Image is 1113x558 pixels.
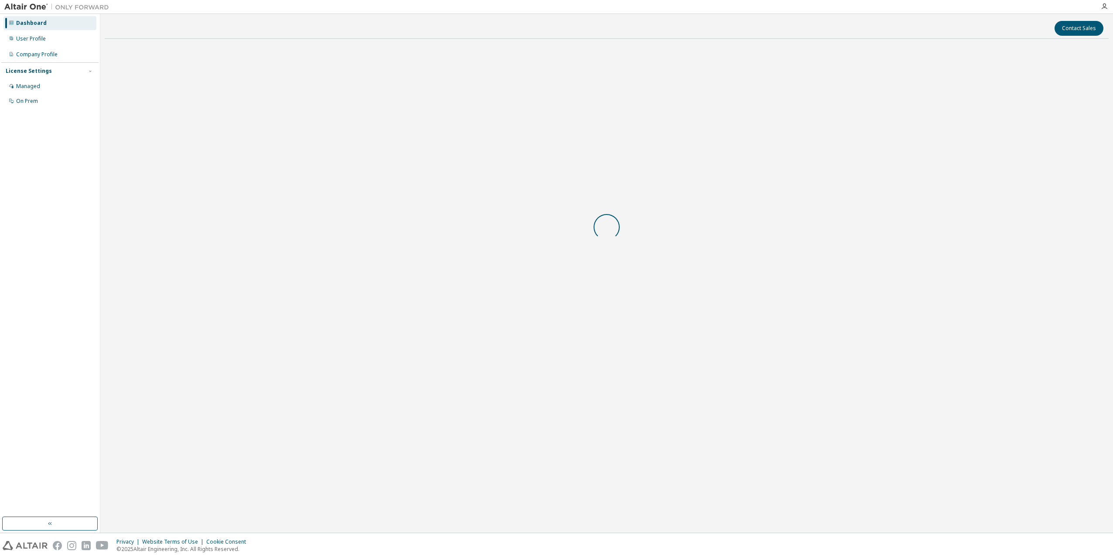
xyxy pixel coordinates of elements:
div: License Settings [6,68,52,75]
div: Managed [16,83,40,90]
img: altair_logo.svg [3,541,48,550]
div: Dashboard [16,20,47,27]
div: On Prem [16,98,38,105]
div: Company Profile [16,51,58,58]
img: instagram.svg [67,541,76,550]
div: Privacy [116,538,142,545]
button: Contact Sales [1055,21,1103,36]
div: User Profile [16,35,46,42]
div: Website Terms of Use [142,538,206,545]
img: Altair One [4,3,113,11]
img: linkedin.svg [82,541,91,550]
img: youtube.svg [96,541,109,550]
img: facebook.svg [53,541,62,550]
div: Cookie Consent [206,538,251,545]
p: © 2025 Altair Engineering, Inc. All Rights Reserved. [116,545,251,553]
